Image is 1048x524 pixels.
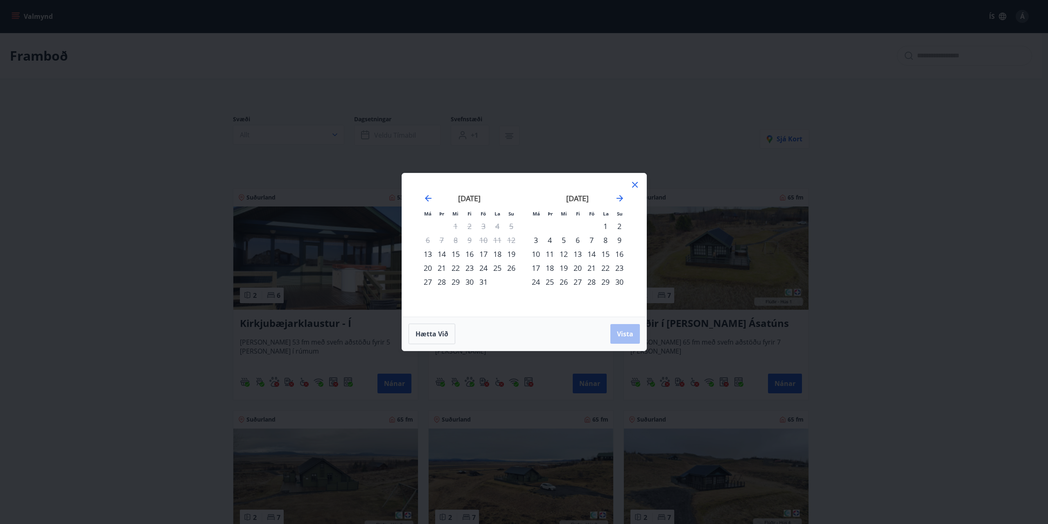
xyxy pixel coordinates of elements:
div: 23 [612,261,626,275]
td: Choose fimmtudagur, 23. október 2025 as your check-in date. It’s available. [463,261,477,275]
div: 30 [612,275,626,289]
div: 14 [585,247,599,261]
td: Choose miðvikudagur, 22. október 2025 as your check-in date. It’s available. [449,261,463,275]
div: 26 [557,275,571,289]
small: Fö [481,211,486,217]
div: 20 [421,261,435,275]
div: 17 [477,247,490,261]
td: Choose miðvikudagur, 19. nóvember 2025 as your check-in date. It’s available. [557,261,571,275]
small: Mi [561,211,567,217]
td: Choose laugardagur, 22. nóvember 2025 as your check-in date. It’s available. [599,261,612,275]
td: Choose mánudagur, 20. október 2025 as your check-in date. It’s available. [421,261,435,275]
td: Choose fimmtudagur, 16. október 2025 as your check-in date. It’s available. [463,247,477,261]
span: Hætta við [416,329,448,338]
td: Choose miðvikudagur, 29. október 2025 as your check-in date. It’s available. [449,275,463,289]
div: 13 [421,247,435,261]
td: Choose miðvikudagur, 26. nóvember 2025 as your check-in date. It’s available. [557,275,571,289]
td: Not available. mánudagur, 6. október 2025 [421,233,435,247]
div: 16 [612,247,626,261]
td: Choose mánudagur, 3. nóvember 2025 as your check-in date. It’s available. [529,233,543,247]
div: 20 [571,261,585,275]
td: Choose laugardagur, 18. október 2025 as your check-in date. It’s available. [490,247,504,261]
td: Not available. þriðjudagur, 7. október 2025 [435,233,449,247]
td: Choose mánudagur, 13. október 2025 as your check-in date. It’s available. [421,247,435,261]
div: 10 [529,247,543,261]
td: Choose sunnudagur, 26. október 2025 as your check-in date. It’s available. [504,261,518,275]
small: La [603,211,609,217]
td: Choose þriðjudagur, 11. nóvember 2025 as your check-in date. It’s available. [543,247,557,261]
div: 4 [543,233,557,247]
td: Not available. fimmtudagur, 2. október 2025 [463,219,477,233]
small: Má [533,211,540,217]
div: 27 [571,275,585,289]
div: 16 [463,247,477,261]
td: Choose laugardagur, 29. nóvember 2025 as your check-in date. It’s available. [599,275,612,289]
div: 5 [557,233,571,247]
div: 15 [449,247,463,261]
td: Choose fimmtudagur, 30. október 2025 as your check-in date. It’s available. [463,275,477,289]
div: 8 [599,233,612,247]
td: Choose fimmtudagur, 13. nóvember 2025 as your check-in date. It’s available. [571,247,585,261]
div: 19 [557,261,571,275]
div: 22 [599,261,612,275]
td: Choose þriðjudagur, 14. október 2025 as your check-in date. It’s available. [435,247,449,261]
td: Choose miðvikudagur, 15. október 2025 as your check-in date. It’s available. [449,247,463,261]
div: 6 [571,233,585,247]
td: Choose mánudagur, 27. október 2025 as your check-in date. It’s available. [421,275,435,289]
div: 15 [599,247,612,261]
td: Choose þriðjudagur, 25. nóvember 2025 as your check-in date. It’s available. [543,275,557,289]
strong: [DATE] [458,193,481,203]
td: Choose föstudagur, 17. október 2025 as your check-in date. It’s available. [477,247,490,261]
div: 21 [435,261,449,275]
td: Choose föstudagur, 21. nóvember 2025 as your check-in date. It’s available. [585,261,599,275]
div: 29 [449,275,463,289]
div: 25 [490,261,504,275]
td: Choose mánudagur, 24. nóvember 2025 as your check-in date. It’s available. [529,275,543,289]
td: Choose mánudagur, 17. nóvember 2025 as your check-in date. It’s available. [529,261,543,275]
td: Not available. föstudagur, 10. október 2025 [477,233,490,247]
td: Choose sunnudagur, 23. nóvember 2025 as your check-in date. It’s available. [612,261,626,275]
td: Not available. fimmtudagur, 9. október 2025 [463,233,477,247]
div: 29 [599,275,612,289]
td: Choose fimmtudagur, 6. nóvember 2025 as your check-in date. It’s available. [571,233,585,247]
td: Choose miðvikudagur, 12. nóvember 2025 as your check-in date. It’s available. [557,247,571,261]
td: Choose föstudagur, 24. október 2025 as your check-in date. It’s available. [477,261,490,275]
div: 11 [543,247,557,261]
td: Choose laugardagur, 25. október 2025 as your check-in date. It’s available. [490,261,504,275]
td: Choose þriðjudagur, 18. nóvember 2025 as your check-in date. It’s available. [543,261,557,275]
small: Su [617,211,623,217]
div: 23 [463,261,477,275]
td: Not available. laugardagur, 11. október 2025 [490,233,504,247]
td: Choose föstudagur, 28. nóvember 2025 as your check-in date. It’s available. [585,275,599,289]
div: 26 [504,261,518,275]
small: Þr [439,211,444,217]
small: La [495,211,500,217]
td: Not available. miðvikudagur, 8. október 2025 [449,233,463,247]
div: Move forward to switch to the next month. [615,193,625,203]
td: Choose þriðjudagur, 4. nóvember 2025 as your check-in date. It’s available. [543,233,557,247]
button: Hætta við [409,324,455,344]
td: Choose þriðjudagur, 28. október 2025 as your check-in date. It’s available. [435,275,449,289]
div: 14 [435,247,449,261]
td: Choose sunnudagur, 2. nóvember 2025 as your check-in date. It’s available. [612,219,626,233]
div: 24 [529,275,543,289]
td: Choose sunnudagur, 30. nóvember 2025 as your check-in date. It’s available. [612,275,626,289]
td: Choose þriðjudagur, 21. október 2025 as your check-in date. It’s available. [435,261,449,275]
td: Choose sunnudagur, 16. nóvember 2025 as your check-in date. It’s available. [612,247,626,261]
td: Choose mánudagur, 10. nóvember 2025 as your check-in date. It’s available. [529,247,543,261]
div: 19 [504,247,518,261]
div: 28 [435,275,449,289]
div: 31 [477,275,490,289]
div: 3 [529,233,543,247]
td: Choose föstudagur, 7. nóvember 2025 as your check-in date. It’s available. [585,233,599,247]
small: Fö [589,211,594,217]
div: 30 [463,275,477,289]
td: Not available. laugardagur, 4. október 2025 [490,219,504,233]
div: 18 [490,247,504,261]
td: Choose sunnudagur, 9. nóvember 2025 as your check-in date. It’s available. [612,233,626,247]
div: 27 [421,275,435,289]
div: 2 [612,219,626,233]
div: 18 [543,261,557,275]
td: Choose laugardagur, 15. nóvember 2025 as your check-in date. It’s available. [599,247,612,261]
small: Þr [548,211,553,217]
